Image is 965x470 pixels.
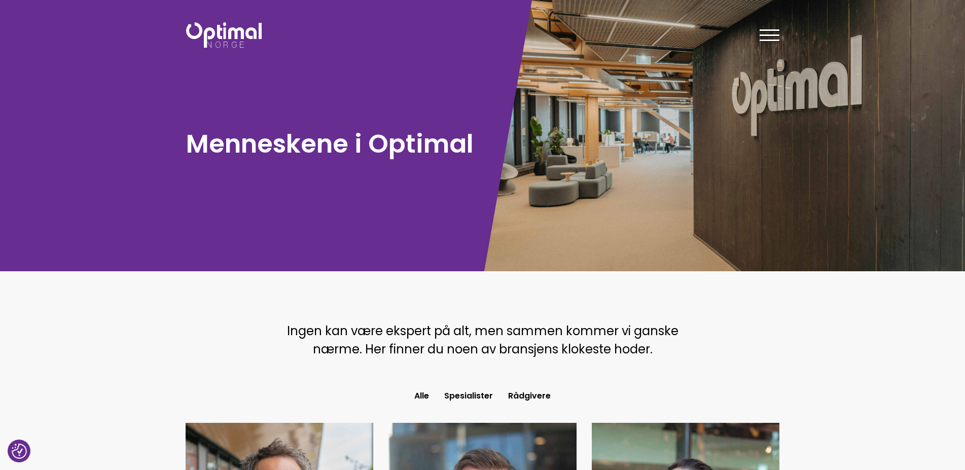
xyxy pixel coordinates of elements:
span: Ingen kan være ekspert på alt, men sammen kommer vi ganske nærme. Her finner du noen av bransjens... [287,322,678,357]
img: Revisit consent button [12,444,27,459]
h1: Menneskene i Optimal [186,127,478,160]
button: Spesialister [437,387,501,405]
button: Rådgivere [501,387,558,405]
button: Samtykkepreferanser [12,444,27,459]
button: Alle [407,387,437,405]
img: Optimal Norge [186,22,262,48]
